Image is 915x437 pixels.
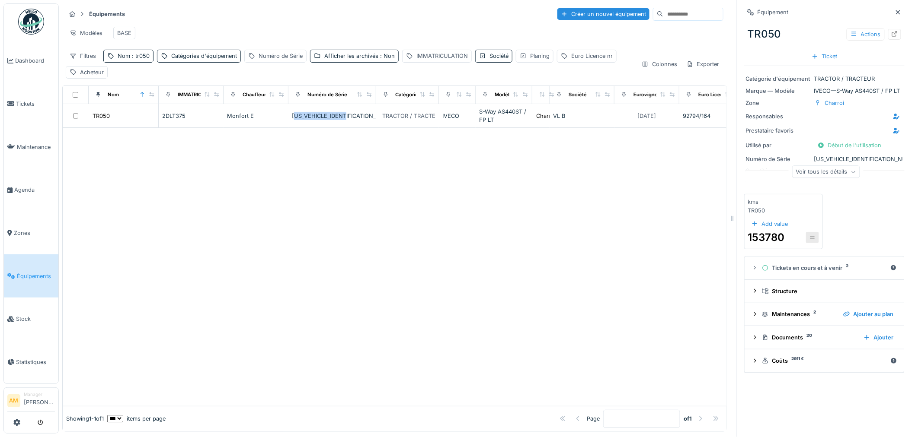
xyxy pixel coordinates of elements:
[259,52,303,60] div: Numéro de Série
[178,91,223,98] div: IMMATRICULATION
[307,91,347,98] div: Numéro de Série
[243,91,288,98] div: Chauffeur principal
[162,112,220,120] div: 2DLT375
[860,332,897,343] div: Ajouter
[4,82,58,126] a: Tickets
[748,218,792,230] div: Add value
[130,53,150,59] span: : tr050
[66,415,104,423] div: Showing 1 - 1 of 1
[108,91,119,98] div: Nom
[746,127,811,135] div: Prestataire favoris
[118,52,150,60] div: Nom
[553,112,611,120] div: VL B
[633,91,697,98] div: Eurovignette valide jusque
[762,264,887,272] div: Tickets en cours et à venir
[382,112,443,120] div: TRACTOR / TRACTEUR
[792,166,860,178] div: Voir tous les détails
[479,108,529,124] div: S-Way AS440ST / FP LT
[569,91,587,98] div: Société
[557,8,649,20] div: Créer un nouvel équipement
[227,112,285,120] div: Monfort E
[117,29,131,37] div: BASE
[7,394,20,407] li: AM
[530,52,550,60] div: Planing
[683,58,723,70] div: Exporter
[748,353,901,369] summary: Coûts2911 €
[4,212,58,255] a: Zones
[66,27,106,39] div: Modèles
[762,333,857,342] div: Documents
[4,39,58,82] a: Dashboard
[748,307,901,323] summary: Maintenances2Ajouter au plan
[814,139,885,151] div: Début de l'utilisation
[825,99,845,107] div: Charroi
[746,99,811,107] div: Zone
[536,112,556,120] div: Charroi
[4,125,58,168] a: Maintenance
[571,52,613,60] div: Euro Licence nr
[16,100,55,108] span: Tickets
[847,28,885,41] div: Actions
[416,52,468,60] div: IMMATRICULATION
[24,391,55,410] li: [PERSON_NAME]
[171,52,237,60] div: Catégories d'équipement
[4,298,58,341] a: Stock
[748,260,901,276] summary: Tickets en cours et à venir2
[7,391,55,412] a: AM Manager[PERSON_NAME]
[683,112,741,120] div: 92794/164
[24,391,55,398] div: Manager
[758,8,789,16] div: Équipement
[746,87,903,95] div: IVECO — S-Way AS440ST / FP LT
[17,143,55,151] span: Maintenance
[587,415,600,423] div: Page
[808,51,841,62] div: Ticket
[4,168,58,212] a: Agenda
[746,155,903,163] div: [US_VEHICLE_IDENTIFICATION_NUMBER]
[4,254,58,298] a: Équipements
[762,310,836,318] div: Maintenances
[762,287,894,295] div: Structure
[746,75,811,83] div: Catégorie d'équipement
[378,53,395,59] span: : Non
[86,10,128,18] strong: Équipements
[395,91,455,98] div: Catégories d'équipement
[746,155,811,163] div: Numéro de Série
[748,329,901,345] summary: Documents20Ajouter
[4,341,58,384] a: Statistiques
[746,112,811,120] div: Responsables
[495,91,512,98] div: Modèle
[107,415,166,423] div: items per page
[746,87,811,95] div: Marque — Modèle
[684,415,692,423] strong: of 1
[80,68,104,76] div: Acheteur
[762,357,887,365] div: Coûts
[292,112,373,120] div: [US_VEHICLE_IDENTIFICATION_NUMBER]
[748,230,785,245] div: 153780
[638,58,681,70] div: Colonnes
[93,112,110,120] div: TR050
[489,52,509,60] div: Société
[748,198,776,214] div: kms TR050
[840,308,897,320] div: Ajouter au plan
[748,283,901,299] summary: Structure
[746,75,903,83] div: TRACTOR / TRACTEUR
[16,358,55,366] span: Statistiques
[698,91,736,98] div: Euro Licence nr
[16,315,55,323] span: Stock
[746,141,811,149] div: Utilisé par
[17,272,55,280] span: Équipements
[18,9,44,35] img: Badge_color-CXgf-gQk.svg
[14,229,55,237] span: Zones
[324,52,395,60] div: Afficher les archivés
[442,112,472,120] div: IVECO
[638,112,656,120] div: [DATE]
[744,23,905,45] div: TR050
[15,57,55,65] span: Dashboard
[66,50,100,62] div: Filtres
[14,186,55,194] span: Agenda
